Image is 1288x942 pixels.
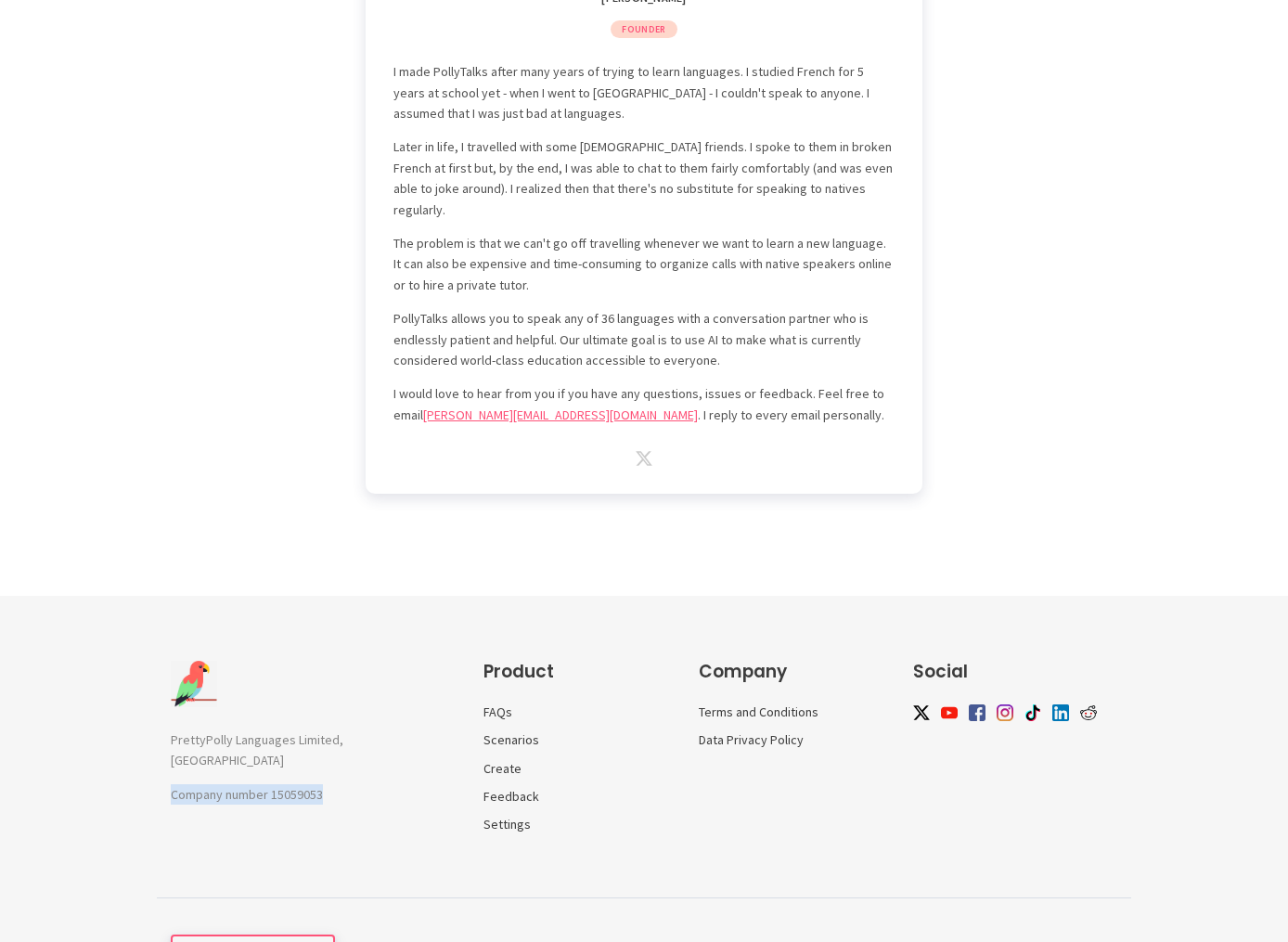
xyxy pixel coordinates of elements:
a: Settings [483,816,531,832]
h3: Company [699,661,875,683]
img: reddit icon [1080,704,1097,721]
a: Create [483,760,522,777]
a: Terms and Conditions [699,703,818,720]
img: tiktok icon [1024,704,1041,721]
span: PrettyPolly Languages Limited, [GEOGRAPHIC_DATA] [171,731,343,768]
h3: Product [483,661,660,683]
a: Scenarios [483,731,539,748]
a: [PERSON_NAME][EMAIL_ADDRESS][DOMAIN_NAME] [423,406,698,423]
p: PollyTalks allows you to speak any of 36 languages with a conversation partner who is endlessly p... [393,308,895,370]
a: Data Privacy Policy [699,731,804,748]
img: youtube icon [941,704,958,721]
img: twitter icon [913,705,930,720]
p: I would love to hear from you if you have any questions, issues or feedback. Feel free to email .... [393,383,895,425]
p: The problem is that we can't go off travelling whenever we want to learn a new language. It can a... [393,233,895,295]
a: Feedback [483,788,539,805]
a: FAQs [483,703,512,720]
span: Founder [622,23,665,35]
img: twitter icon [636,451,652,466]
p: I made PollyTalks after many years of trying to learn languages. I studied French for 5 years at ... [393,61,895,123]
img: facebook icon [969,704,985,721]
h3: Social [913,661,1108,683]
p: Later in life, I travelled with some [DEMOGRAPHIC_DATA] friends. I spoke to them in broken French... [393,136,895,220]
img: Company Logo [171,661,217,707]
img: instagram icon [997,704,1013,721]
p: Company number 15059053 [171,784,445,805]
img: linkedin icon [1052,704,1069,721]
